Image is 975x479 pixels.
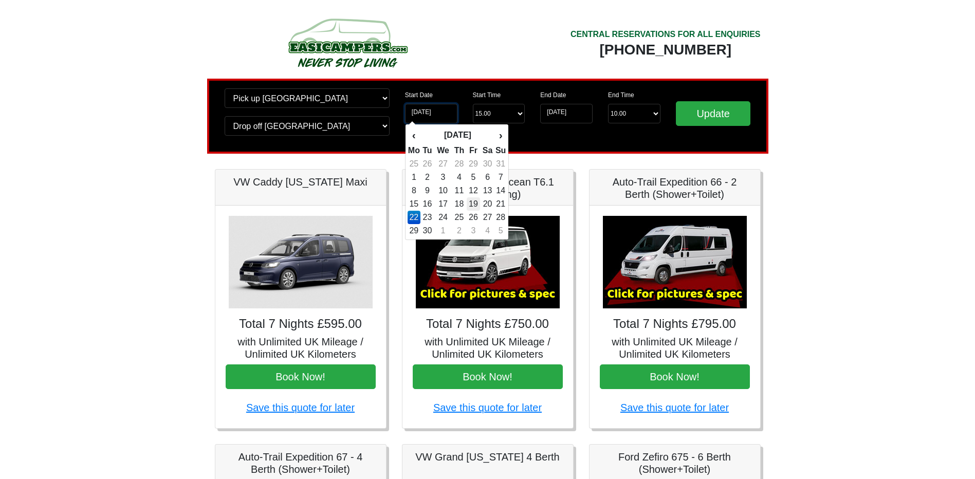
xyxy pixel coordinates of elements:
[434,224,452,237] td: 1
[495,157,506,171] td: 31
[480,197,495,211] td: 20
[603,216,747,308] img: Auto-Trail Expedition 66 - 2 Berth (Shower+Toilet)
[467,171,481,184] td: 5
[226,176,376,188] h5: VW Caddy [US_STATE] Maxi
[473,90,501,100] label: Start Time
[408,197,420,211] td: 15
[467,144,481,157] th: Fr
[495,184,506,197] td: 14
[420,144,434,157] th: Tu
[408,126,420,144] th: ‹
[495,171,506,184] td: 7
[416,216,560,308] img: VW California Ocean T6.1 (Auto, Awning)
[495,197,506,211] td: 21
[571,41,761,59] div: [PHONE_NUMBER]
[413,364,563,389] button: Book Now!
[467,211,481,224] td: 26
[420,126,495,144] th: [DATE]
[420,184,434,197] td: 9
[600,317,750,331] h4: Total 7 Nights £795.00
[433,402,542,413] a: Save this quote for later
[452,157,467,171] td: 28
[452,224,467,237] td: 2
[495,126,506,144] th: ›
[467,197,481,211] td: 19
[452,171,467,184] td: 4
[408,171,420,184] td: 1
[420,197,434,211] td: 16
[408,224,420,237] td: 29
[480,144,495,157] th: Sa
[413,336,563,360] h5: with Unlimited UK Mileage / Unlimited UK Kilometers
[413,317,563,331] h4: Total 7 Nights £750.00
[405,104,457,123] input: Start Date
[467,224,481,237] td: 3
[229,216,373,308] img: VW Caddy California Maxi
[434,184,452,197] td: 10
[434,157,452,171] td: 27
[420,171,434,184] td: 2
[226,317,376,331] h4: Total 7 Nights £595.00
[600,364,750,389] button: Book Now!
[495,144,506,157] th: Su
[226,364,376,389] button: Book Now!
[413,451,563,463] h5: VW Grand [US_STATE] 4 Berth
[420,224,434,237] td: 30
[480,211,495,224] td: 27
[405,90,433,100] label: Start Date
[480,224,495,237] td: 4
[608,90,634,100] label: End Time
[620,402,729,413] a: Save this quote for later
[600,336,750,360] h5: with Unlimited UK Mileage / Unlimited UK Kilometers
[600,176,750,200] h5: Auto-Trail Expedition 66 - 2 Berth (Shower+Toilet)
[480,184,495,197] td: 13
[452,211,467,224] td: 25
[408,144,420,157] th: Mo
[408,211,420,224] td: 22
[540,104,593,123] input: Return Date
[452,144,467,157] th: Th
[571,28,761,41] div: CENTRAL RESERVATIONS FOR ALL ENQUIRIES
[452,184,467,197] td: 11
[420,211,434,224] td: 23
[434,171,452,184] td: 3
[480,157,495,171] td: 30
[408,184,420,197] td: 8
[434,144,452,157] th: We
[226,336,376,360] h5: with Unlimited UK Mileage / Unlimited UK Kilometers
[467,184,481,197] td: 12
[420,157,434,171] td: 26
[480,171,495,184] td: 6
[226,451,376,475] h5: Auto-Trail Expedition 67 - 4 Berth (Shower+Toilet)
[452,197,467,211] td: 18
[600,451,750,475] h5: Ford Zefiro 675 - 6 Berth (Shower+Toilet)
[246,402,355,413] a: Save this quote for later
[408,157,420,171] td: 25
[434,197,452,211] td: 17
[495,224,506,237] td: 5
[495,211,506,224] td: 28
[467,157,481,171] td: 29
[434,211,452,224] td: 24
[540,90,566,100] label: End Date
[250,14,445,71] img: campers-checkout-logo.png
[676,101,751,126] input: Update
